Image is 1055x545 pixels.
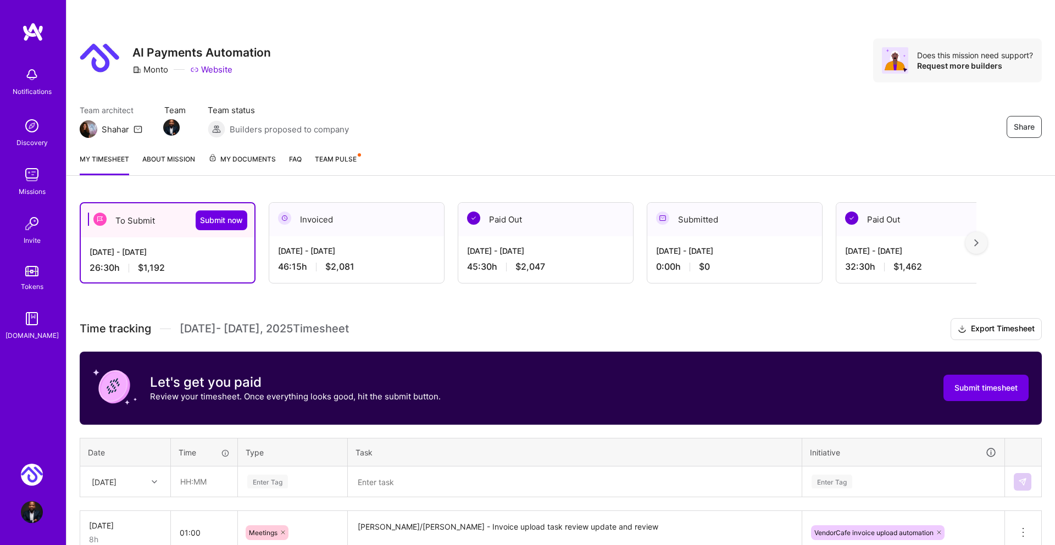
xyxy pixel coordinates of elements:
div: Shahar [102,124,129,135]
div: Paid Out [836,203,1011,236]
span: $0 [699,261,710,272]
img: Paid Out [467,212,480,225]
i: icon Download [958,324,967,335]
h3: Let's get you paid [150,374,441,391]
span: Time tracking [80,322,151,336]
span: Meetings [249,529,277,537]
button: Submit timesheet [943,375,1029,401]
a: About Mission [142,153,195,175]
button: Share [1007,116,1042,138]
a: Website [190,64,232,75]
div: [DATE] - [DATE] [90,246,246,258]
div: [DOMAIN_NAME] [5,330,59,341]
div: Monto [132,64,168,75]
img: tokens [25,266,38,276]
div: 46:15 h [278,261,435,272]
img: Paid Out [845,212,858,225]
img: Submitted [656,212,669,225]
img: Company Logo [80,38,119,78]
img: Avatar [882,47,908,74]
button: Submit now [196,210,247,230]
div: 0:00 h [656,261,813,272]
div: Notifications [13,86,52,97]
span: $1,192 [138,262,165,274]
div: [DATE] - [DATE] [845,245,1002,257]
h3: AI Payments Automation [132,46,271,59]
div: 26:30 h [90,262,246,274]
span: [DATE] - [DATE] , 2025 Timesheet [180,322,349,336]
span: Submit now [200,215,243,226]
i: icon Chevron [152,479,157,485]
img: Invoiced [278,212,291,225]
img: teamwork [21,164,43,186]
img: User Avatar [21,501,43,523]
span: $2,047 [515,261,545,272]
div: Initiative [810,446,997,459]
th: Type [238,438,348,466]
div: Does this mission need support? [917,50,1033,60]
span: Team Pulse [315,155,357,163]
img: Builders proposed to company [208,120,225,138]
div: Invite [24,235,41,246]
span: Submit timesheet [954,382,1018,393]
input: HH:MM [171,467,237,496]
div: Paid Out [458,203,633,236]
div: [DATE] [92,476,116,487]
div: To Submit [81,203,254,237]
div: Missions [19,186,46,197]
img: coin [93,365,137,409]
a: Team Pulse [315,153,360,175]
span: Team [164,104,186,116]
a: User Avatar [18,501,46,523]
span: $1,462 [893,261,922,272]
i: icon CompanyGray [132,65,141,74]
div: Enter Tag [247,473,288,490]
img: logo [22,22,44,42]
div: Request more builders [917,60,1033,71]
span: Share [1014,121,1035,132]
a: FAQ [289,153,302,175]
a: Team Member Avatar [164,118,179,137]
img: guide book [21,308,43,330]
th: Date [80,438,171,466]
img: right [974,239,979,247]
div: 8h [89,533,162,545]
img: Team Architect [80,120,97,138]
button: Export Timesheet [951,318,1042,340]
div: Submitted [647,203,822,236]
div: 32:30 h [845,261,1002,272]
img: Monto: AI Payments Automation [21,464,43,486]
th: Task [348,438,802,466]
a: Monto: AI Payments Automation [18,464,46,486]
a: My Documents [208,153,276,175]
span: Builders proposed to company [230,124,349,135]
img: To Submit [93,213,107,226]
div: [DATE] - [DATE] [278,245,435,257]
div: Invoiced [269,203,444,236]
span: My Documents [208,153,276,165]
div: Time [179,447,230,458]
div: [DATE] - [DATE] [656,245,813,257]
a: My timesheet [80,153,129,175]
img: bell [21,64,43,86]
div: 45:30 h [467,261,624,272]
div: Tokens [21,281,43,292]
div: [DATE] - [DATE] [467,245,624,257]
span: VendorCafe invoice upload automation [814,529,934,537]
span: Team status [208,104,349,116]
i: icon Mail [134,125,142,134]
span: $2,081 [325,261,354,272]
img: discovery [21,115,43,137]
img: Team Member Avatar [163,119,180,136]
div: Discovery [16,137,48,148]
div: [DATE] [89,520,162,531]
span: Team architect [80,104,142,116]
img: Invite [21,213,43,235]
img: Submit [1018,477,1027,486]
div: Enter Tag [812,473,852,490]
p: Review your timesheet. Once everything looks good, hit the submit button. [150,391,441,402]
